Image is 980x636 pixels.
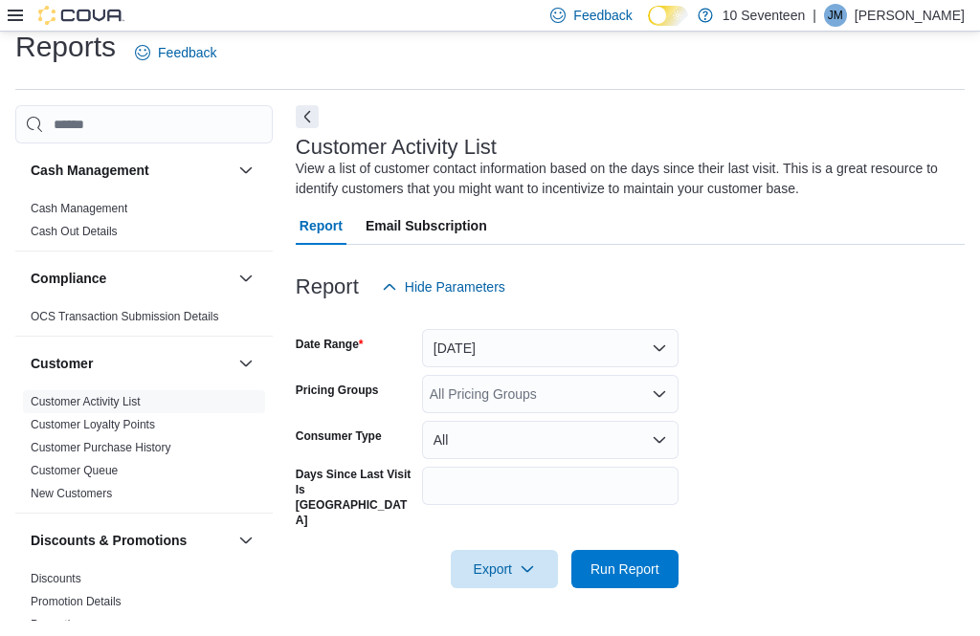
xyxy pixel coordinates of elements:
h3: Report [296,275,359,298]
a: Customer Purchase History [31,441,171,454]
p: 10 Seventeen [723,4,805,27]
div: View a list of customer contact information based on the days since their last visit. This is a g... [296,159,955,199]
span: JM [828,4,843,27]
button: Compliance [234,267,257,290]
p: | [813,4,816,27]
span: Feedback [573,6,632,25]
a: Promotion Details [31,595,122,608]
a: OCS Transaction Submission Details [31,310,219,323]
button: Customer [31,354,231,373]
button: Compliance [31,269,231,288]
div: Cash Management [15,197,273,251]
span: Dark Mode [648,26,649,27]
a: Customer Queue [31,464,118,477]
h3: Customer [31,354,93,373]
button: All [422,421,679,459]
button: Next [296,105,319,128]
span: Report [300,207,343,245]
a: Customer Activity List [31,395,141,408]
span: Feedback [158,43,216,62]
button: Hide Parameters [374,268,513,306]
h3: Cash Management [31,161,149,180]
label: Date Range [296,337,364,352]
img: Cova [38,6,124,25]
button: Customer [234,352,257,375]
input: Dark Mode [648,6,688,26]
a: Discounts [31,572,81,585]
span: Email Subscription [366,207,487,245]
a: New Customers [31,487,112,500]
a: Cash Out Details [31,225,118,238]
button: Cash Management [31,161,231,180]
button: Open list of options [652,386,667,402]
button: [DATE] [422,329,679,367]
a: Customer Loyalty Points [31,418,155,431]
span: Export [462,550,546,588]
a: Promotions [31,618,89,631]
label: Consumer Type [296,428,382,444]
h1: Reports [15,28,116,66]
div: Jeremy Mead [824,4,847,27]
div: Customer [15,390,273,513]
a: Feedback [127,33,224,72]
div: Compliance [15,305,273,336]
a: Cash Management [31,202,127,215]
p: [PERSON_NAME] [855,4,965,27]
h3: Compliance [31,269,106,288]
button: Run Report [571,550,679,588]
label: Days Since Last Visit Is [GEOGRAPHIC_DATA] [296,467,414,528]
h3: Customer Activity List [296,136,497,159]
button: Discounts & Promotions [234,529,257,552]
label: Pricing Groups [296,383,379,398]
span: Run Report [590,559,659,579]
button: Export [451,550,558,588]
span: Hide Parameters [405,277,505,296]
h3: Discounts & Promotions [31,531,187,550]
button: Cash Management [234,159,257,182]
button: Discounts & Promotions [31,531,231,550]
